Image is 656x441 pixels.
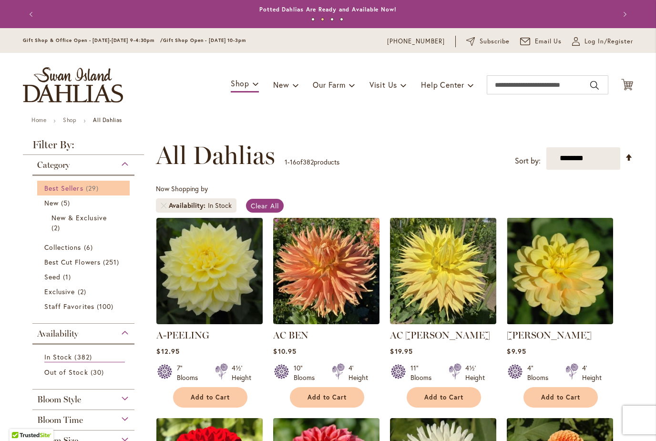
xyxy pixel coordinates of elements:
span: 382 [74,352,94,362]
span: In Stock [44,352,72,361]
a: Home [31,116,46,123]
span: Best Sellers [44,184,83,193]
span: $12.95 [156,347,179,356]
div: 4½' Height [232,363,251,382]
span: Category [37,160,70,170]
span: Add to Cart [424,393,463,401]
span: Subscribe [480,37,510,46]
img: AC BEN [273,218,379,324]
span: Gift Shop & Office Open - [DATE]-[DATE] 9-4:30pm / [23,37,163,43]
span: Our Farm [313,80,345,90]
button: Next [614,5,633,24]
div: 4½' Height [465,363,485,382]
a: New &amp; Exclusive [51,213,118,233]
button: Add to Cart [173,387,247,408]
span: Seed [44,272,61,281]
div: 4" Blooms [527,363,554,382]
span: 382 [303,157,314,166]
span: 6 [84,242,95,252]
a: AC BEN [273,329,308,341]
a: [PERSON_NAME] [507,329,592,341]
a: Collections [44,242,125,252]
button: 2 of 4 [321,18,324,21]
span: Add to Cart [191,393,230,401]
span: Log In/Register [584,37,633,46]
a: In Stock 382 [44,352,125,362]
a: Shop [63,116,76,123]
a: AHOY MATEY [507,317,613,326]
span: 100 [97,301,116,311]
span: Availability [169,201,208,210]
img: AC Jeri [390,218,496,324]
label: Sort by: [515,152,541,170]
a: AC [PERSON_NAME] [390,329,490,341]
span: Staff Favorites [44,302,94,311]
span: Out of Stock [44,368,88,377]
span: Gift Shop Open - [DATE] 10-3pm [163,37,246,43]
span: 2 [78,287,89,297]
a: [PHONE_NUMBER] [387,37,445,46]
span: $19.95 [390,347,412,356]
span: Add to Cart [541,393,580,401]
span: Email Us [535,37,562,46]
button: 3 of 4 [330,18,334,21]
button: Add to Cart [407,387,481,408]
div: 10" Blooms [294,363,320,382]
a: Email Us [520,37,562,46]
button: 4 of 4 [340,18,343,21]
strong: Filter By: [23,140,144,155]
span: Collections [44,243,82,252]
span: 251 [103,257,122,267]
img: A-Peeling [156,218,263,324]
a: A-PEELING [156,329,209,341]
img: AHOY MATEY [507,218,613,324]
a: New [44,198,125,208]
a: store logo [23,67,123,103]
a: Clear All [246,199,284,213]
span: $9.95 [507,347,526,356]
div: 4' Height [582,363,602,382]
span: Now Shopping by [156,184,208,193]
span: $10.95 [273,347,296,356]
span: Best Cut Flowers [44,257,101,267]
a: Out of Stock 30 [44,367,125,377]
a: AC BEN [273,317,379,326]
button: Previous [23,5,42,24]
span: 29 [86,183,101,193]
p: - of products [285,154,339,170]
span: Shop [231,78,249,88]
span: New [44,198,59,207]
span: Help Center [421,80,464,90]
a: Best Cut Flowers [44,257,125,267]
a: Subscribe [466,37,510,46]
a: A-Peeling [156,317,263,326]
strong: All Dahlias [93,116,122,123]
a: Log In/Register [572,37,633,46]
span: New & Exclusive [51,213,107,222]
span: Bloom Time [37,415,83,425]
div: In Stock [208,201,232,210]
span: Availability [37,328,78,339]
div: 7" Blooms [177,363,204,382]
iframe: Launch Accessibility Center [7,407,34,434]
span: All Dahlias [156,141,275,170]
span: 30 [91,367,106,377]
a: Remove Availability In Stock [161,203,166,208]
a: Exclusive [44,287,125,297]
span: 1 [63,272,73,282]
span: Bloom Style [37,394,81,405]
a: AC Jeri [390,317,496,326]
button: Add to Cart [523,387,598,408]
span: 1 [285,157,287,166]
a: Seed [44,272,125,282]
div: 11" Blooms [410,363,437,382]
span: Add to Cart [307,393,347,401]
a: Potted Dahlias Are Ready and Available Now! [259,6,397,13]
a: Best Sellers [44,183,125,193]
button: Add to Cart [290,387,364,408]
a: Staff Favorites [44,301,125,311]
span: Visit Us [369,80,397,90]
button: 1 of 4 [311,18,315,21]
span: New [273,80,289,90]
span: Clear All [251,201,279,210]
